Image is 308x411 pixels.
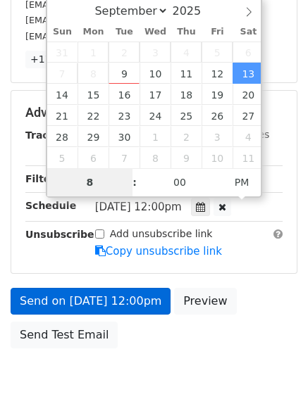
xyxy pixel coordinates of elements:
a: +17 more [25,51,85,68]
span: October 3, 2025 [202,126,233,147]
span: September 1, 2025 [78,42,109,63]
span: September 30, 2025 [109,126,140,147]
span: October 7, 2025 [109,147,140,168]
a: Copy unsubscribe link [95,245,222,258]
span: October 4, 2025 [233,126,264,147]
span: Sun [47,27,78,37]
span: September 18, 2025 [171,84,202,105]
small: [EMAIL_ADDRESS][DOMAIN_NAME] [25,31,183,42]
span: September 6, 2025 [233,42,264,63]
span: Wed [140,27,171,37]
span: : [133,168,137,196]
span: September 28, 2025 [47,126,78,147]
span: September 16, 2025 [109,84,140,105]
span: September 29, 2025 [78,126,109,147]
input: Hour [47,168,133,196]
strong: Schedule [25,200,76,211]
span: September 12, 2025 [202,63,233,84]
span: Tue [109,27,140,37]
span: October 10, 2025 [202,147,233,168]
span: October 9, 2025 [171,147,202,168]
span: October 2, 2025 [171,126,202,147]
span: October 1, 2025 [140,126,171,147]
span: October 5, 2025 [47,147,78,168]
span: Fri [202,27,233,37]
span: September 3, 2025 [140,42,171,63]
h5: Advanced [25,105,283,120]
span: September 20, 2025 [233,84,264,105]
span: Sat [233,27,264,37]
span: September 14, 2025 [47,84,78,105]
span: September 15, 2025 [78,84,109,105]
span: Click to toggle [223,168,261,196]
span: September 17, 2025 [140,84,171,105]
span: September 11, 2025 [171,63,202,84]
span: August 31, 2025 [47,42,78,63]
strong: Unsubscribe [25,229,94,240]
span: September 8, 2025 [78,63,109,84]
strong: Filters [25,173,61,184]
span: September 21, 2025 [47,105,78,126]
label: Add unsubscribe link [110,227,213,241]
span: [DATE] 12:00pm [95,201,182,213]
span: September 10, 2025 [140,63,171,84]
span: October 6, 2025 [78,147,109,168]
span: September 13, 2025 [233,63,264,84]
input: Minute [137,168,223,196]
span: September 23, 2025 [109,105,140,126]
small: [EMAIL_ADDRESS][DOMAIN_NAME] [25,15,183,25]
span: Thu [171,27,202,37]
span: October 8, 2025 [140,147,171,168]
span: September 2, 2025 [109,42,140,63]
a: Send Test Email [11,322,118,348]
span: September 26, 2025 [202,105,233,126]
input: Year [168,4,219,18]
span: September 24, 2025 [140,105,171,126]
span: Mon [78,27,109,37]
span: September 25, 2025 [171,105,202,126]
span: September 4, 2025 [171,42,202,63]
span: September 22, 2025 [78,105,109,126]
iframe: Chat Widget [238,343,308,411]
a: Send on [DATE] 12:00pm [11,288,171,315]
a: Preview [174,288,236,315]
span: September 7, 2025 [47,63,78,84]
span: September 19, 2025 [202,84,233,105]
span: September 5, 2025 [202,42,233,63]
span: October 11, 2025 [233,147,264,168]
strong: Tracking [25,129,73,141]
span: September 27, 2025 [233,105,264,126]
span: September 9, 2025 [109,63,140,84]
